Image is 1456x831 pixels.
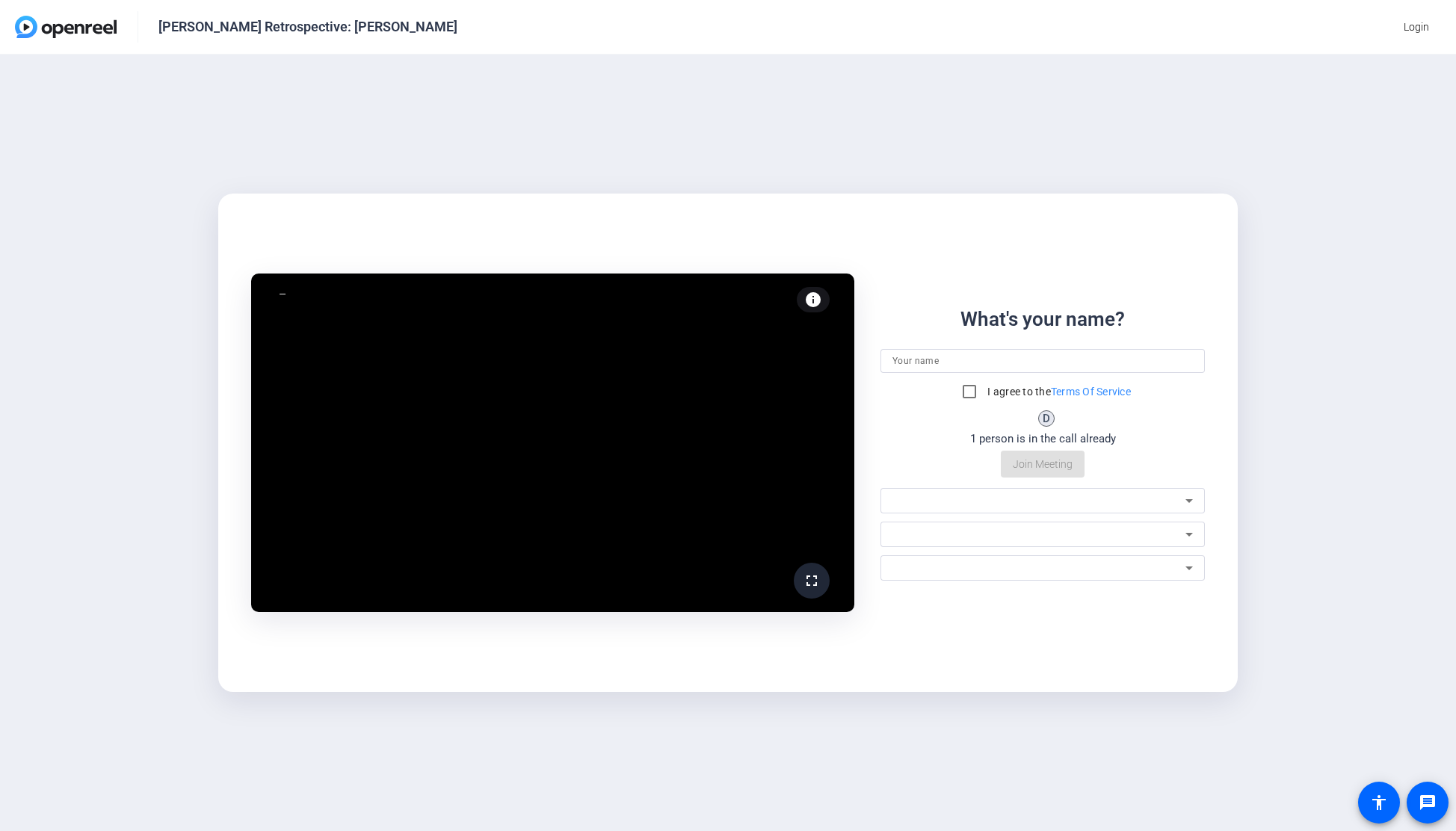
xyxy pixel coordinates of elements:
[970,430,1116,448] div: 1 person is in the call already
[804,291,822,309] mat-icon: info
[984,384,1131,399] label: I agree to the
[803,572,821,590] mat-icon: fullscreen
[158,18,457,36] div: [PERSON_NAME] Retrospective: [PERSON_NAME]
[1051,386,1131,398] a: Terms Of Service
[1404,19,1429,35] span: Login
[892,352,1194,370] input: Your name
[15,16,117,38] img: OpenReel logo
[1370,794,1388,812] mat-icon: accessibility
[960,305,1125,334] div: What's your name?
[1419,794,1437,812] mat-icon: message
[1038,410,1055,427] div: D
[1392,13,1441,40] button: Login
